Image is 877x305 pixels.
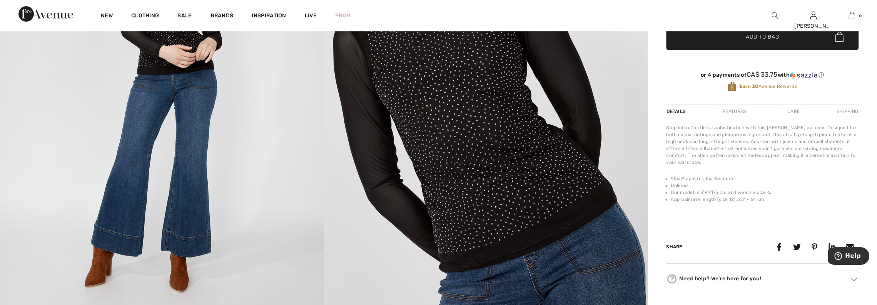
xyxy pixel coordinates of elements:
[746,33,779,41] span: Add to Bag
[671,175,859,182] li: 95% Polyester, 5% Elastane
[772,11,778,20] img: search the website
[666,104,688,118] div: Details
[790,72,817,79] img: Sezzle
[835,104,859,118] div: Shipping
[335,12,351,20] a: Prom
[666,71,859,81] div: or 4 payments ofCA$ 33.75withSezzle Click to learn more about Sezzle
[666,273,859,285] div: Need help? We're here for you!
[849,11,855,20] img: My Bag
[781,104,806,118] div: Care
[671,189,859,196] li: Our model is 5'9"/175 cm and wears a size 6.
[671,196,859,203] li: Approximate length (size 12): 25" - 64 cm
[131,12,159,20] a: Clothing
[716,104,752,118] div: Features
[739,84,758,89] strong: Earn 30
[666,23,859,50] button: Add to Bag
[101,12,113,20] a: New
[810,12,817,19] a: Sign In
[671,182,859,189] li: Unlined
[810,11,817,20] img: My Info
[859,12,862,19] span: 6
[739,83,797,90] span: Avenue Rewards
[252,12,286,20] span: Inspiration
[177,12,192,20] a: Sale
[833,11,870,20] a: 6
[305,12,317,20] a: Live
[828,247,869,266] iframe: Opens a widget where you can find more information
[666,124,859,166] div: Step into effortless sophistication with this [PERSON_NAME] pullover. Designed for both casual ou...
[794,22,832,30] div: [PERSON_NAME]
[747,71,778,78] span: CA$ 33.75
[850,277,857,281] img: Arrow2.svg
[666,244,682,249] span: Share
[18,6,73,22] img: 1ère Avenue
[666,71,859,79] div: or 4 payments of with
[210,12,234,20] a: Brands
[835,32,844,42] img: Bag.svg
[728,81,736,92] img: Avenue Rewards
